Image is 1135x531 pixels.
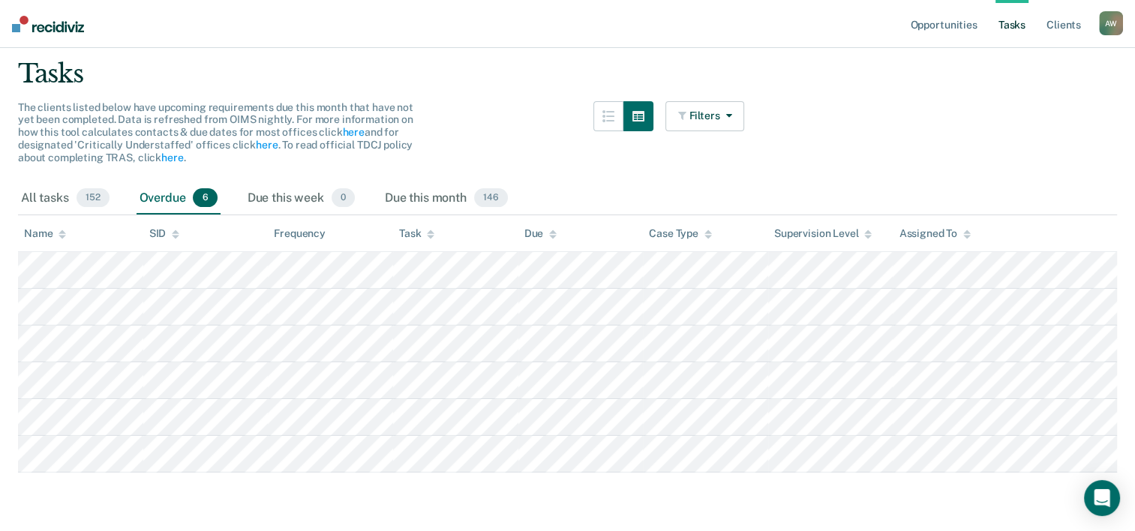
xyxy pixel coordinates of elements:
button: AW [1099,11,1123,35]
div: A W [1099,11,1123,35]
div: Open Intercom Messenger [1084,480,1120,516]
div: Tasks [18,58,1117,89]
a: here [342,126,364,138]
div: Assigned To [899,227,970,240]
div: Supervision Level [774,227,872,240]
div: Due this month146 [382,182,511,215]
button: Filters [665,101,745,131]
div: Case Type [649,227,712,240]
div: Due [524,227,557,240]
div: Task [399,227,434,240]
span: 0 [332,188,355,208]
a: here [256,139,278,151]
img: Recidiviz [12,16,84,32]
div: Due this week0 [245,182,358,215]
span: 152 [77,188,110,208]
div: Overdue6 [137,182,221,215]
span: 6 [193,188,217,208]
div: SID [149,227,180,240]
div: Frequency [274,227,326,240]
div: Name [24,227,66,240]
a: here [161,151,183,163]
span: The clients listed below have upcoming requirements due this month that have not yet been complet... [18,101,413,163]
span: 146 [474,188,508,208]
div: All tasks152 [18,182,113,215]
